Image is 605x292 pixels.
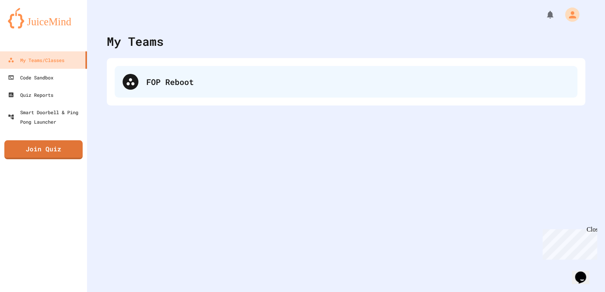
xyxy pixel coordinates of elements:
div: Quiz Reports [8,90,53,100]
div: My Teams/Classes [8,55,64,65]
div: FOP Reboot [115,66,577,98]
iframe: chat widget [539,226,597,260]
img: logo-orange.svg [8,8,79,28]
div: My Notifications [531,8,557,21]
div: Code Sandbox [8,73,53,82]
div: FOP Reboot [146,76,569,88]
iframe: chat widget [572,260,597,284]
div: My Teams [107,32,164,50]
div: Chat with us now!Close [3,3,55,50]
div: My Account [557,6,581,24]
a: Join Quiz [4,140,83,159]
div: Smart Doorbell & Ping Pong Launcher [8,107,84,126]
